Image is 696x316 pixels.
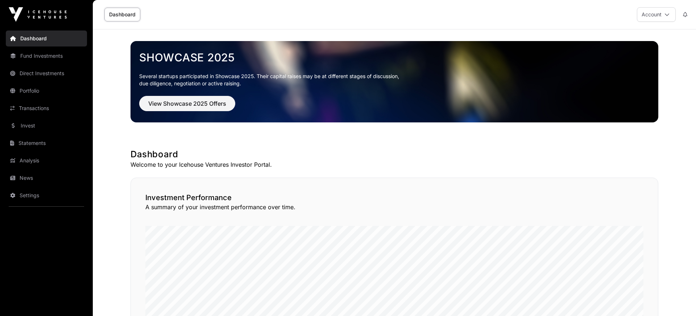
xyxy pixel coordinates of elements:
[6,118,87,134] a: Invest
[6,170,87,186] a: News
[139,73,650,87] p: Several startups participated in Showcase 2025. Their capital raises may be at different stages o...
[6,100,87,116] a: Transactions
[6,187,87,203] a: Settings
[637,7,676,22] button: Account
[6,135,87,151] a: Statements
[139,51,650,64] a: Showcase 2025
[139,103,235,110] a: View Showcase 2025 Offers
[6,153,87,169] a: Analysis
[9,7,67,22] img: Icehouse Ventures Logo
[145,193,643,203] h2: Investment Performance
[104,8,140,21] a: Dashboard
[130,41,658,122] img: Showcase 2025
[145,203,643,211] p: A summary of your investment performance over time.
[6,31,87,46] a: Dashboard
[6,48,87,64] a: Fund Investments
[130,160,658,169] p: Welcome to your Icehouse Ventures Investor Portal.
[130,149,658,160] h1: Dashboard
[139,96,235,111] button: View Showcase 2025 Offers
[148,99,226,108] span: View Showcase 2025 Offers
[6,65,87,81] a: Direct Investments
[6,83,87,99] a: Portfolio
